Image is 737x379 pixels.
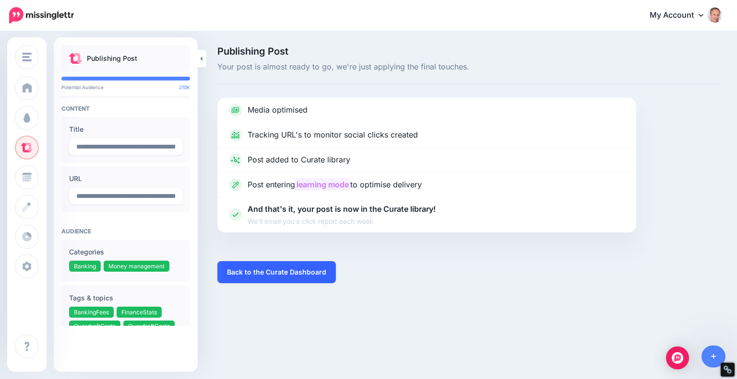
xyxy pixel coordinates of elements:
span: FinanceStats [121,309,157,316]
p: Media optimised [248,104,308,116]
label: Categories [69,246,182,258]
mark: learning mode [295,178,350,191]
span: Money management [108,263,165,270]
span: Publishing Post [217,46,723,56]
h4: Content [61,105,190,112]
div: Open Intercom Messenger [666,346,689,369]
span: BankingFees [74,309,109,316]
a: Back to the Curate Dashboard [217,261,336,283]
p: Post added to Curate library [248,154,350,166]
img: curate.png [69,53,82,64]
span: OverdraftCosts [128,322,170,330]
span: 210K [179,84,190,90]
p: Publishing Post [87,53,137,64]
h4: Audience [61,228,190,235]
a: My Account [640,4,723,27]
img: Missinglettr [9,7,74,23]
span: Your post is almost ready to go, we're just applying the final touches. [217,61,723,73]
span: We'll email you a click report each week [248,216,436,227]
p: Tracking URL's to monitor social clicks created [248,129,418,141]
label: URL [69,173,182,184]
span: Banking [74,263,96,270]
img: menu.png [22,53,32,61]
p: Post entering to optimise delivery [248,179,422,191]
p: Potential Audience [61,84,190,90]
label: Title [69,124,182,135]
p: And that's it, your post is now in the Curate library! [248,203,436,227]
div: Restore Info Box &#10;&#10;NoFollow Info:&#10; META-Robots NoFollow: &#09;true&#10; META-Robots N... [723,365,732,374]
label: Tags & topics [69,292,182,304]
span: OverdraftCosts [74,322,116,330]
